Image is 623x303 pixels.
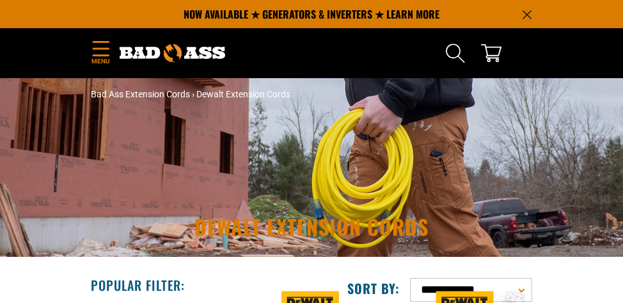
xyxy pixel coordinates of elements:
summary: Search [445,43,466,63]
label: Sort by: [347,280,400,297]
h1: Dewalt Extension Cords [91,217,532,237]
span: Menu [91,56,110,66]
summary: Menu [91,38,110,69]
h2: Popular Filter: [91,277,185,293]
a: Bad Ass Extension Cords [91,89,190,99]
nav: breadcrumbs [91,88,532,101]
span: Dewalt Extension Cords [196,89,290,99]
img: Bad Ass Extension Cords [120,44,225,62]
span: › [192,89,194,99]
